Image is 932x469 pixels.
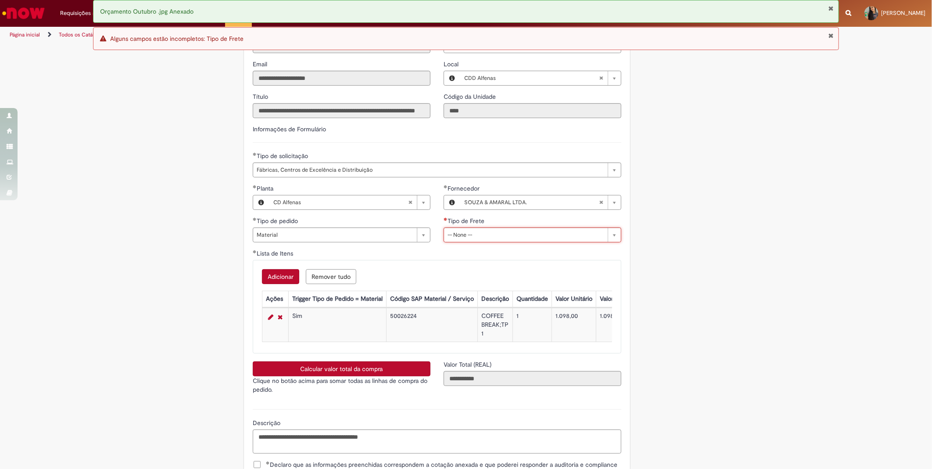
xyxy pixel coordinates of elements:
span: Somente leitura - Valor Total (REAL) [444,361,493,368]
label: Informações de Formulário [253,125,326,133]
span: Somente leitura - Código da Unidade [444,93,498,101]
button: Remove all rows for Lista de Itens [306,269,356,284]
input: Título [253,103,430,118]
span: Somente leitura - Título [253,93,270,101]
th: Descrição [477,291,513,307]
th: Quantidade [513,291,552,307]
span: Requisições [60,9,91,18]
td: COFFEE BREAK;TP 1 [477,308,513,342]
span: Tipo de Frete [448,217,486,225]
th: Trigger Tipo de Pedido = Material [288,291,386,307]
td: Sim [288,308,386,342]
span: Local [444,60,460,68]
span: Lista de Itens [257,249,295,257]
span: Obrigatório Preenchido [253,185,257,188]
span: CDD Alfenas [464,71,599,85]
a: CDD AlfenasLimpar campo Local [460,71,621,85]
button: Fornecedor , Visualizar este registro SOUZA & AMARAL LTDA. [444,195,460,209]
td: 1 [513,308,552,342]
td: 50026224 [386,308,477,342]
a: CD AlfenasLimpar campo Planta [269,195,430,209]
ul: Trilhas de página [7,27,615,43]
a: Remover linha 1 [276,312,285,322]
span: -- None -- [448,228,603,242]
a: Página inicial [10,31,40,38]
button: Calcular valor total da compra [253,361,430,376]
button: Fechar Notificação [828,32,834,39]
span: Material [257,228,412,242]
th: Valor Total Moeda [596,291,652,307]
span: Descrição [253,419,282,427]
label: Somente leitura - Email [253,60,269,69]
button: Local, Visualizar este registro CDD Alfenas [444,71,460,85]
span: Fábricas, Centros de Excelência e Distribuição [257,163,603,177]
th: Ações [262,291,288,307]
span: CD Alfenas [273,195,408,209]
span: Alguns campos estão incompletos: Tipo de Frete [110,35,244,43]
span: Obrigatório Preenchido [444,185,448,188]
th: Valor Unitário [552,291,596,307]
input: Valor Total (REAL) [444,371,621,386]
input: Código da Unidade [444,103,621,118]
span: Necessários [444,217,448,221]
span: Obrigatório Preenchido [253,152,257,156]
label: Somente leitura - Título [253,92,270,101]
span: Fornecedor [448,184,481,192]
a: SOUZA & AMARAL LTDA.Limpar campo Fornecedor [460,195,621,209]
a: Editar Linha 1 [266,312,276,322]
span: Obrigatório Preenchido [266,461,270,465]
span: Planta [257,184,275,192]
span: 5 [93,10,100,18]
td: 1.098,00 [596,308,652,342]
span: Tipo de solicitação [257,152,310,160]
button: Add a row for Lista de Itens [262,269,299,284]
abbr: Limpar campo Planta [404,195,417,209]
a: Todos os Catálogos [59,31,105,38]
abbr: Limpar campo Fornecedor [595,195,608,209]
textarea: Descrição [253,429,621,453]
th: Código SAP Material / Serviço [386,291,477,307]
span: Obrigatório Preenchido [253,250,257,253]
span: SOUZA & AMARAL LTDA. [464,195,599,209]
span: [PERSON_NAME] [881,9,925,17]
span: Tipo de pedido [257,217,300,225]
label: Somente leitura - Valor Total (REAL) [444,360,493,369]
input: Email [253,71,430,86]
span: Obrigatório Preenchido [253,217,257,221]
img: ServiceNow [1,4,46,22]
td: 1.098,00 [552,308,596,342]
button: Fechar Notificação [828,5,834,12]
span: Orçamento Outubro .jpg Anexado [100,7,194,15]
p: Clique no botão acima para somar todas as linhas de compra do pedido. [253,376,430,394]
abbr: Limpar campo Local [595,71,608,85]
button: Planta, Visualizar este registro CD Alfenas [253,195,269,209]
label: Somente leitura - Código da Unidade [444,92,498,101]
